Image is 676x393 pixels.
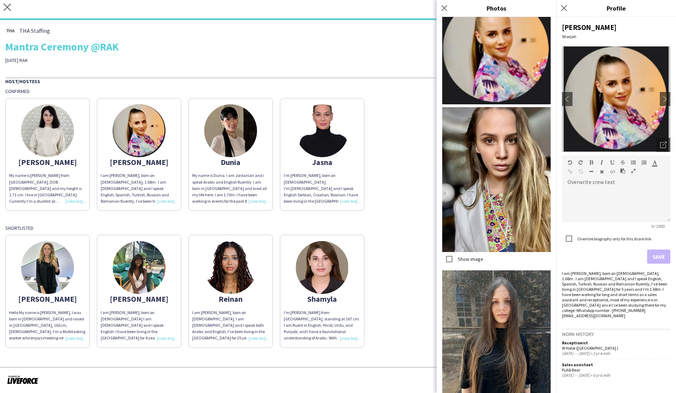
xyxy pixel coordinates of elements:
[101,296,177,302] div: [PERSON_NAME]
[5,25,16,36] img: thumb-0b1c4840-441c-4cf7-bc0f-fa59e8b685e2..jpg
[599,169,604,174] button: Clear Formatting
[631,160,636,165] button: Unordered List
[562,23,670,32] div: [PERSON_NAME]
[562,373,670,378] div: [DATE] — [DATE] • 0 yr 6 mth
[5,88,671,94] div: Confirmed
[113,241,165,294] img: thumb-2a685d7d-3e2f-44a3-8c7f-f6efa05bd154.jpg
[7,375,38,385] img: Powered by Liveforce
[620,160,625,165] button: Strikethrough
[562,345,670,351] div: W Hotel ([GEOGRAPHIC_DATA] )
[204,241,257,294] img: thumb-67531ac9c0214.jpeg
[599,160,604,165] button: Italic
[192,159,269,165] div: Dunia
[562,34,670,39] div: Sharjah
[284,309,361,342] div: I’m [PERSON_NAME] from [GEOGRAPHIC_DATA], standing at 167 cm. I am fluent in English, Hindi, Urdu...
[113,104,165,157] img: thumb-67769d715d43a.jpeg
[296,104,349,157] img: thumb-5f283eb966922.jpg
[620,168,625,174] button: Paste as plain text
[578,160,583,165] button: Redo
[9,172,86,204] div: My name is [PERSON_NAME] from [GEOGRAPHIC_DATA], DOB [DEMOGRAPHIC_DATA] and my height is 1.71 cm....
[296,241,349,294] img: thumb-67f7f3be71427.jpeg
[101,159,177,165] div: [PERSON_NAME]
[576,236,651,241] label: Override biography only for this share link
[9,309,86,342] div: Hello My name is [PERSON_NAME], I was born in [DEMOGRAPHIC_DATA] and raised in [GEOGRAPHIC_DATA],...
[562,46,670,152] img: Crew avatar or photo
[562,367,670,373] div: Pull& Bear
[5,41,671,52] div: Mantra Ceremony @RAK
[562,331,670,337] h3: Work history
[21,104,74,157] img: thumb-65fd4304e6b47.jpeg
[437,4,556,13] h3: Photos
[442,107,551,252] img: Crew photo 661612
[101,172,177,204] div: I am [PERSON_NAME], born on [DEMOGRAPHIC_DATA], 1.68m . I am [DEMOGRAPHIC_DATA] and I speak Engli...
[9,296,86,302] div: [PERSON_NAME]
[568,160,572,165] button: Undo
[652,160,657,165] button: Text Color
[19,27,50,34] span: THA Staffing
[204,104,257,157] img: thumb-678d6815668e0.jpeg
[589,160,594,165] button: Bold
[192,296,269,302] div: Reinan
[610,160,615,165] button: Underline
[556,4,676,13] h3: Profile
[456,256,483,262] label: Show image
[101,309,177,342] div: I am [PERSON_NAME], born on [DEMOGRAPHIC_DATA] I am [DEMOGRAPHIC_DATA] and I speak English. I hav...
[21,241,74,294] img: thumb-66ac363d58624.jpeg
[656,138,670,152] div: Open photos pop-in
[5,57,238,63] div: [DATE] RAK
[589,169,594,174] button: Horizontal Line
[631,168,636,174] button: Fullscreen
[284,296,361,302] div: Shamyla
[562,362,670,367] div: Sales assistant
[192,172,269,204] div: My name is Dunia. I am Jordanian and i speak Arabic and English fluently. I am born in [GEOGRAPHI...
[284,173,359,268] span: I'm [PERSON_NAME], born on [DEMOGRAPHIC_DATA]. I'm [DEMOGRAPHIC_DATA] and I speak English Serbian...
[5,225,671,231] div: Shortlisted
[192,309,269,342] div: I am [PERSON_NAME], born on [DEMOGRAPHIC_DATA]. I am [DEMOGRAPHIC_DATA] and I speak both Arabic a...
[284,159,361,165] div: Jasna
[9,159,86,165] div: [PERSON_NAME]
[646,223,670,229] span: 0 / 2000
[562,340,670,345] div: Receptionist
[562,351,670,356] div: [DATE] — [DATE] • 2 yr 4 mth
[5,78,671,85] div: Host/Hostess
[641,160,646,165] button: Ordered List
[562,271,670,318] div: I am [PERSON_NAME], born on [DEMOGRAPHIC_DATA], 1.68m . I am [DEMOGRAPHIC_DATA] and I speak Engli...
[610,169,615,174] button: HTML Code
